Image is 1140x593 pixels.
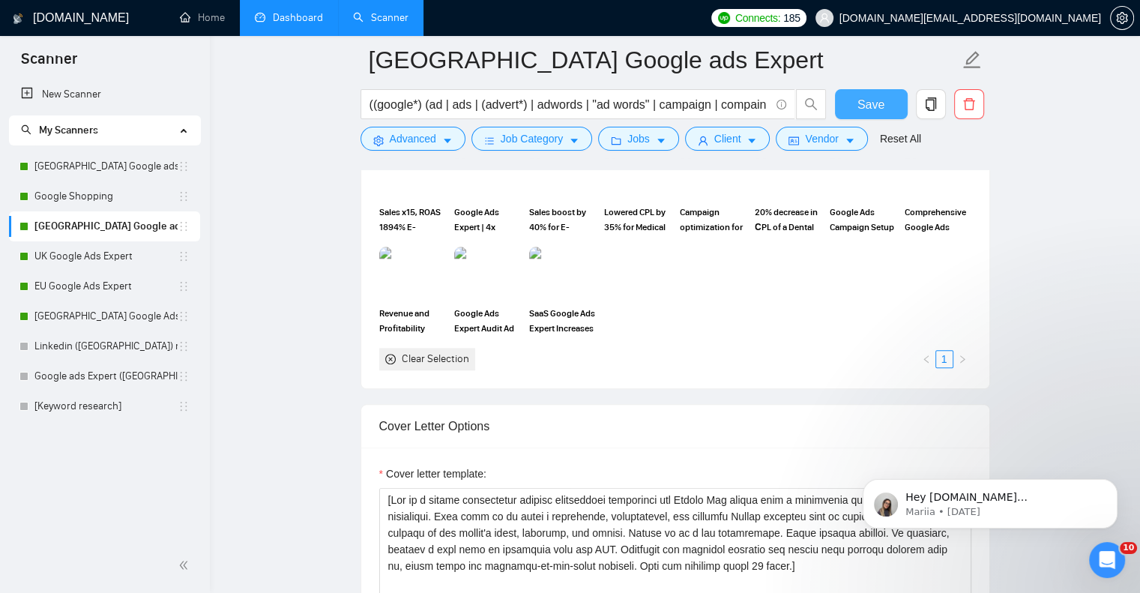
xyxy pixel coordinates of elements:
[569,135,579,146] span: caret-down
[34,151,178,181] a: [GEOGRAPHIC_DATA] Google ads Expert
[627,130,650,147] span: Jobs
[34,271,178,301] a: EU Google Ads Expert
[178,250,190,262] span: holder
[747,135,757,146] span: caret-down
[916,89,946,119] button: copy
[1110,12,1134,24] a: setting
[776,127,867,151] button: idcardVendorcaret-down
[34,181,178,211] a: Google Shopping
[442,135,453,146] span: caret-down
[9,301,200,331] li: USA Google Ads Expert
[9,241,200,271] li: UK Google Ads Expert
[361,127,465,151] button: settingAdvancedcaret-down
[454,247,520,299] img: portfolio thumbnail image
[484,135,495,146] span: bars
[958,355,967,364] span: right
[34,301,178,331] a: [GEOGRAPHIC_DATA] Google Ads Expert
[13,7,23,31] img: logo
[379,146,445,199] img: portfolio thumbnail image
[21,124,98,136] span: My Scanners
[698,135,708,146] span: user
[21,124,31,135] span: search
[797,97,825,111] span: search
[9,181,200,211] li: Google Shopping
[529,247,595,299] img: portfolio thumbnail image
[714,130,741,147] span: Client
[819,13,830,23] span: user
[379,306,445,336] span: Revenue and Profitability Growth
[598,127,679,151] button: folderJobscaret-down
[178,558,193,573] span: double-left
[735,10,780,26] span: Connects:
[34,391,178,421] a: [Keyword research]
[178,280,190,292] span: holder
[830,146,896,199] img: portfolio thumbnail image
[1111,12,1133,24] span: setting
[454,205,520,235] span: Google Ads Expert | 4x Ecommerce Revenue with a 40K Monthly Ad Budget
[255,11,323,24] a: dashboardDashboard
[685,127,770,151] button: userClientcaret-down
[917,350,935,368] button: left
[1089,542,1125,578] iframe: Intercom live chat
[9,211,200,241] li: Ukraine Google ads Expert
[34,241,178,271] a: UK Google Ads Expert
[936,351,953,367] a: 1
[796,89,826,119] button: search
[390,130,436,147] span: Advanced
[776,100,786,109] span: info-circle
[34,331,178,361] a: Linkedin ([GEOGRAPHIC_DATA]) no bids
[1110,6,1134,30] button: setting
[611,135,621,146] span: folder
[953,350,971,368] li: Next Page
[680,146,746,199] img: portfolio thumbnail image
[178,220,190,232] span: holder
[830,205,896,235] span: Google Ads Campaign Setup for B2B App in [GEOGRAPHIC_DATA] Successful Launch
[718,12,730,24] img: upwork-logo.png
[529,146,595,199] img: portfolio thumbnail image
[454,146,520,199] img: portfolio thumbnail image
[680,205,746,235] span: Campaign optimization for Real Estate Investment Company | Video ads
[9,151,200,181] li: Germany Google ads Expert
[9,271,200,301] li: EU Google Ads Expert
[922,355,931,364] span: left
[529,306,595,336] span: SaaS Google Ads Expert Increases Sales Demos by 75%
[385,354,396,364] span: close-circle
[9,361,200,391] li: Google ads Expert (USA) no bids
[178,160,190,172] span: holder
[178,190,190,202] span: holder
[501,130,563,147] span: Job Category
[955,97,983,111] span: delete
[9,79,200,109] li: New Scanner
[178,310,190,322] span: holder
[180,11,225,24] a: homeHome
[845,135,855,146] span: caret-down
[917,350,935,368] li: Previous Page
[962,50,982,70] span: edit
[9,331,200,361] li: Linkedin (Europe) no bids
[755,205,821,235] span: 20% decrease in СPL of a Dental Clinic | Google Campaign optimization
[880,130,921,147] a: Reset All
[9,48,89,79] span: Scanner
[755,146,821,199] img: portfolio thumbnail image
[454,306,520,336] span: Google Ads Expert Audit Ad Campaign Performance Hotel Seppl Mutters
[39,124,98,136] span: My Scanners
[379,466,486,482] label: Cover letter template:
[604,205,670,235] span: Lowered CPL by 35% for Medical Consultancy Targeting UK Patients
[373,135,384,146] span: setting
[370,95,770,114] input: Search Freelance Jobs...
[369,41,959,79] input: Scanner name...
[379,205,445,235] span: Sales x15, ROAS 1894% E-commerce Healthcare Google Ads Specialist
[783,10,800,26] span: 185
[656,135,666,146] span: caret-down
[379,405,971,448] div: Cover Letter Options
[935,350,953,368] li: 1
[471,127,592,151] button: barsJob Categorycaret-down
[34,361,178,391] a: Google ads Expert ([GEOGRAPHIC_DATA]) no bids
[178,340,190,352] span: holder
[402,351,469,367] div: Clear Selection
[178,400,190,412] span: holder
